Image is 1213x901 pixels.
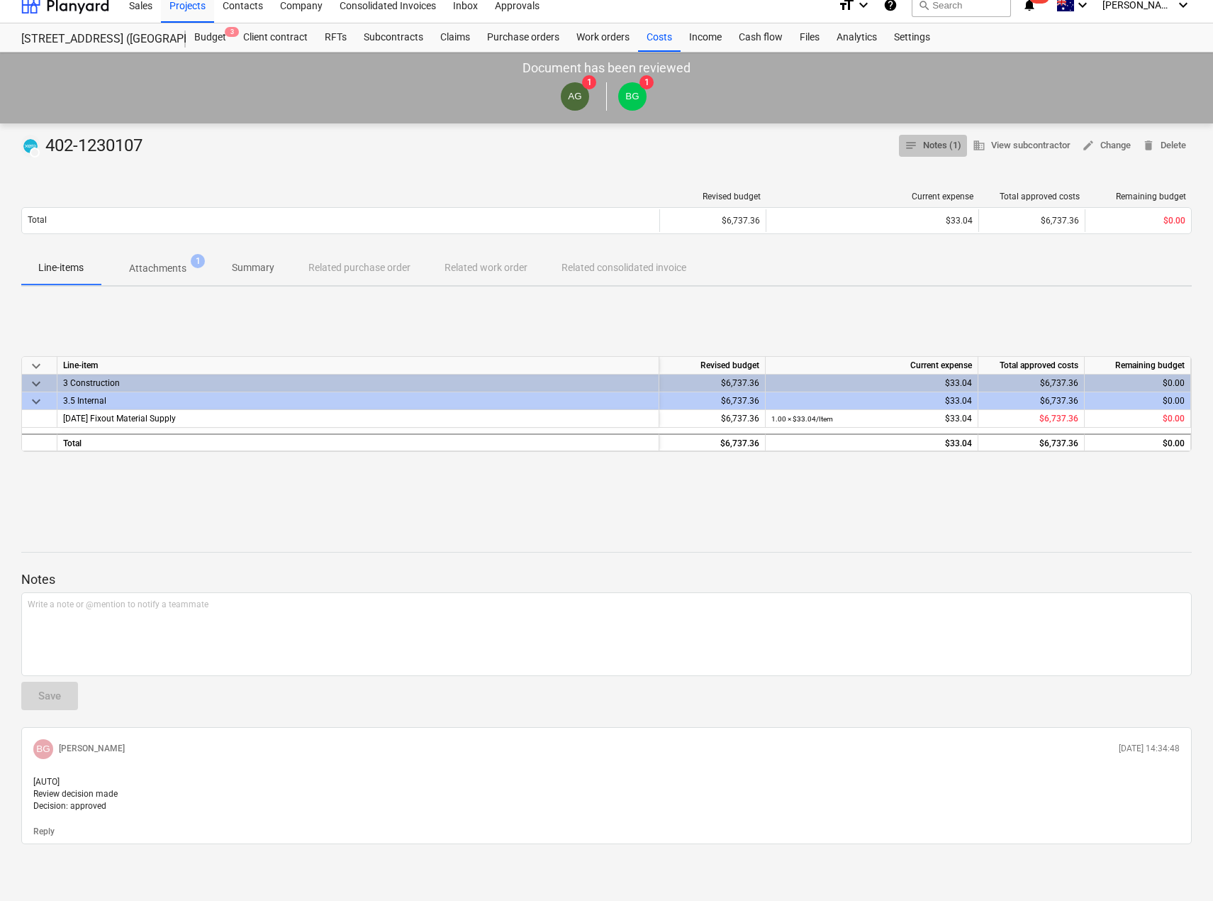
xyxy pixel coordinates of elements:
div: $0.00 [1085,433,1191,451]
div: $6,737.36 [659,392,766,410]
span: keyboard_arrow_down [28,358,45,375]
div: Total approved costs [978,357,1085,375]
span: $0.00 [1163,414,1185,424]
button: Delete [1136,135,1192,157]
p: Total [28,214,47,226]
div: $6,737.36 [978,375,1085,392]
span: Delete [1142,138,1186,154]
img: xero.svg [23,139,38,153]
div: $6,737.36 [659,375,766,392]
a: Analytics [828,23,885,52]
p: [PERSON_NAME] [59,743,125,755]
a: Costs [638,23,681,52]
a: Files [791,23,828,52]
span: 1 [191,254,205,268]
div: Remaining budget [1085,357,1191,375]
div: Remaining budget [1091,192,1186,201]
span: business [973,139,985,152]
span: keyboard_arrow_down [28,375,45,392]
p: Document has been reviewed [522,60,691,77]
small: 1.00 × $33.04 / Item [771,415,833,423]
span: keyboard_arrow_down [28,393,45,410]
a: Budget3 [186,23,235,52]
div: $6,737.36 [659,410,766,428]
span: $0.00 [1163,216,1185,226]
p: Notes [21,571,1192,588]
div: $6,737.36 [978,209,1085,232]
p: [DATE] 14:34:48 [1119,743,1180,755]
div: $33.04 [771,435,972,453]
div: Line-item [57,357,659,375]
div: $33.04 [771,392,972,410]
iframe: Chat Widget [1142,833,1213,901]
div: $0.00 [1085,375,1191,392]
div: $6,737.36 [659,433,766,451]
div: Budget [186,23,235,52]
div: Current expense [766,357,978,375]
div: $33.04 [772,216,973,226]
div: $33.04 [771,410,972,428]
a: RFTs [316,23,355,52]
span: notes [905,139,917,152]
div: Total approved costs [985,192,1080,201]
a: Work orders [568,23,638,52]
div: $33.04 [771,375,972,392]
a: Cash flow [730,23,791,52]
button: Change [1076,135,1136,157]
button: View subcontractor [967,135,1076,157]
span: View subcontractor [973,138,1071,154]
div: Ashleigh Goullet [561,82,589,111]
div: Current expense [772,192,973,201]
span: [AUTO] Review decision made Decision: approved [33,777,118,811]
div: $6,737.36 [978,433,1085,451]
span: BG [625,91,639,101]
span: Notes (1) [905,138,961,154]
div: Brendan Goullet [33,739,53,759]
span: Change [1082,138,1131,154]
a: Settings [885,23,939,52]
button: Notes (1) [899,135,967,157]
div: Brendan Goullet [618,82,647,111]
button: Reply [33,826,55,838]
div: $6,737.36 [978,392,1085,410]
span: 1 [582,75,596,89]
div: Total [57,433,659,451]
span: 3.5.18 Fixout Material Supply [63,414,176,424]
div: 3 Construction [63,375,653,392]
a: Subcontracts [355,23,432,52]
a: Income [681,23,730,52]
div: Revised budget [666,192,761,201]
a: Purchase orders [479,23,568,52]
span: $6,737.36 [1039,414,1078,424]
p: Summary [232,260,274,275]
div: [STREET_ADDRESS] ([GEOGRAPHIC_DATA] - House Build) [21,32,169,47]
span: edit [1082,139,1095,152]
div: 402-1230107 [21,135,148,157]
p: Line-items [38,260,84,275]
span: BG [36,744,50,754]
a: Claims [432,23,479,52]
span: 1 [639,75,654,89]
div: $0.00 [1085,392,1191,410]
span: 3 [225,27,239,37]
div: Revised budget [659,357,766,375]
div: Invoice has been synced with Xero and its status is currently DRAFT [21,135,40,157]
p: Attachments [129,261,186,276]
div: $6,737.36 [659,209,766,232]
span: delete [1142,139,1155,152]
div: 3.5 Internal [63,392,653,409]
div: Client contract [235,23,316,52]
